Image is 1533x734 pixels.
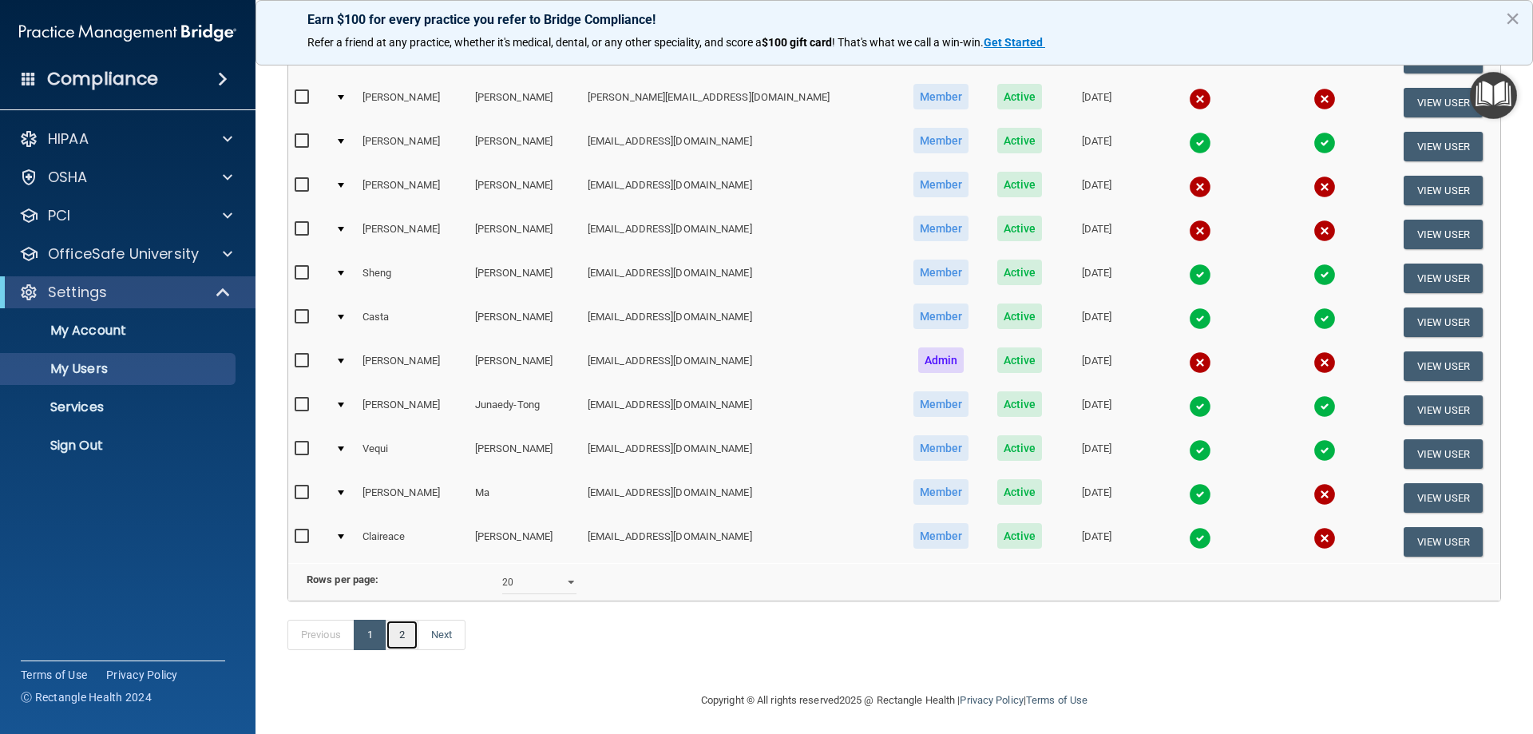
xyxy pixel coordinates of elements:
[913,523,969,549] span: Member
[469,300,581,344] td: [PERSON_NAME]
[48,206,70,225] p: PCI
[581,212,898,256] td: [EMAIL_ADDRESS][DOMAIN_NAME]
[581,432,898,476] td: [EMAIL_ADDRESS][DOMAIN_NAME]
[1313,220,1336,242] img: cross.ca9f0e7f.svg
[1056,125,1137,169] td: [DATE]
[1056,344,1137,388] td: [DATE]
[469,388,581,432] td: Junaedy-Tong
[356,169,469,212] td: [PERSON_NAME]
[469,344,581,388] td: [PERSON_NAME]
[997,347,1043,373] span: Active
[997,172,1043,197] span: Active
[581,300,898,344] td: [EMAIL_ADDRESS][DOMAIN_NAME]
[47,68,158,90] h4: Compliance
[1056,388,1137,432] td: [DATE]
[10,399,228,415] p: Services
[603,675,1186,726] div: Copyright © All rights reserved 2025 @ Rectangle Health | |
[997,523,1043,549] span: Active
[10,361,228,377] p: My Users
[469,432,581,476] td: [PERSON_NAME]
[469,476,581,520] td: Ma
[1189,132,1211,154] img: tick.e7d51cea.svg
[307,12,1481,27] p: Earn $100 for every practice you refer to Bridge Compliance!
[469,125,581,169] td: [PERSON_NAME]
[997,479,1043,505] span: Active
[1056,81,1137,125] td: [DATE]
[469,169,581,212] td: [PERSON_NAME]
[287,620,355,650] a: Previous
[356,476,469,520] td: [PERSON_NAME]
[997,84,1043,109] span: Active
[469,81,581,125] td: [PERSON_NAME]
[913,128,969,153] span: Member
[469,520,581,563] td: [PERSON_NAME]
[356,300,469,344] td: Casta
[581,169,898,212] td: [EMAIL_ADDRESS][DOMAIN_NAME]
[1189,351,1211,374] img: cross.ca9f0e7f.svg
[832,36,984,49] span: ! That's what we call a win-win.
[19,206,232,225] a: PCI
[21,667,87,683] a: Terms of Use
[581,476,898,520] td: [EMAIL_ADDRESS][DOMAIN_NAME]
[19,244,232,264] a: OfficeSafe University
[913,391,969,417] span: Member
[1313,439,1336,462] img: tick.e7d51cea.svg
[1404,176,1483,205] button: View User
[21,689,152,705] span: Ⓒ Rectangle Health 2024
[960,694,1023,706] a: Privacy Policy
[1189,176,1211,198] img: cross.ca9f0e7f.svg
[913,216,969,241] span: Member
[762,36,832,49] strong: $100 gift card
[1189,527,1211,550] img: tick.e7d51cea.svg
[913,84,969,109] span: Member
[356,432,469,476] td: Vequi
[356,256,469,300] td: Sheng
[1313,132,1336,154] img: tick.e7d51cea.svg
[581,81,898,125] td: [PERSON_NAME][EMAIL_ADDRESS][DOMAIN_NAME]
[1189,88,1211,110] img: cross.ca9f0e7f.svg
[1056,476,1137,520] td: [DATE]
[1056,169,1137,212] td: [DATE]
[386,620,418,650] a: 2
[1189,395,1211,418] img: tick.e7d51cea.svg
[997,391,1043,417] span: Active
[10,438,228,454] p: Sign Out
[997,260,1043,285] span: Active
[356,212,469,256] td: [PERSON_NAME]
[1056,256,1137,300] td: [DATE]
[19,283,232,302] a: Settings
[1026,694,1087,706] a: Terms of Use
[1313,88,1336,110] img: cross.ca9f0e7f.svg
[1404,351,1483,381] button: View User
[581,344,898,388] td: [EMAIL_ADDRESS][DOMAIN_NAME]
[581,125,898,169] td: [EMAIL_ADDRESS][DOMAIN_NAME]
[19,129,232,149] a: HIPAA
[1056,212,1137,256] td: [DATE]
[1404,220,1483,249] button: View User
[469,256,581,300] td: [PERSON_NAME]
[48,283,107,302] p: Settings
[1313,527,1336,550] img: cross.ca9f0e7f.svg
[913,435,969,461] span: Member
[356,388,469,432] td: [PERSON_NAME]
[913,479,969,505] span: Member
[307,573,378,585] b: Rows per page:
[997,128,1043,153] span: Active
[356,125,469,169] td: [PERSON_NAME]
[307,36,762,49] span: Refer a friend at any practice, whether it's medical, dental, or any other speciality, and score a
[1404,527,1483,557] button: View User
[1056,520,1137,563] td: [DATE]
[1189,439,1211,462] img: tick.e7d51cea.svg
[354,620,386,650] a: 1
[1404,307,1483,337] button: View User
[984,36,1043,49] strong: Get Started
[1404,395,1483,425] button: View User
[581,520,898,563] td: [EMAIL_ADDRESS][DOMAIN_NAME]
[1313,351,1336,374] img: cross.ca9f0e7f.svg
[106,667,178,683] a: Privacy Policy
[913,304,969,329] span: Member
[356,81,469,125] td: [PERSON_NAME]
[1313,264,1336,286] img: tick.e7d51cea.svg
[984,36,1045,49] a: Get Started
[48,244,199,264] p: OfficeSafe University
